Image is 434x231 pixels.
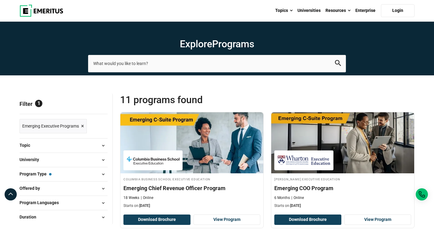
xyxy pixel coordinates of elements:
[274,215,341,225] button: Download Brochure
[81,122,84,131] span: ×
[274,195,290,200] p: 6 Months
[212,38,254,50] span: Programs
[20,156,44,163] span: University
[20,184,108,193] button: Offered by
[141,195,153,200] p: Online
[344,215,411,225] a: View Program
[35,100,42,107] span: 1
[123,195,139,200] p: 18 Weeks
[123,215,190,225] button: Download Brochure
[335,60,341,67] button: search
[20,141,108,150] button: Topic
[274,176,411,182] h4: [PERSON_NAME] Executive Education
[20,199,64,206] span: Program Languages
[20,171,52,177] span: Program Type
[20,213,108,222] button: Duration
[290,204,301,208] span: [DATE]
[120,112,263,173] img: Emerging Chief Revenue Officer Program | Online Sales and Marketing Course
[123,184,260,192] h4: Emerging Chief Revenue Officer Program
[20,170,108,179] button: Program Type
[20,155,108,164] button: University
[120,112,263,212] a: Sales and Marketing Course by Columbia Business School Executive Education - September 18, 2025 C...
[20,94,108,114] p: Filter
[89,101,108,109] a: Reset all
[194,215,261,225] a: View Program
[271,112,414,212] a: Supply Chain and Operations Course by Wharton Executive Education - September 23, 2025 Wharton Ex...
[277,153,330,167] img: Wharton Executive Education
[20,185,45,192] span: Offered by
[20,142,35,149] span: Topic
[139,204,150,208] span: [DATE]
[120,94,267,106] span: 11 Programs found
[20,214,41,220] span: Duration
[291,195,304,200] p: Online
[20,119,87,133] a: Emerging Executive Programs ×
[20,198,108,208] button: Program Languages
[88,38,346,50] h1: Explore
[88,55,346,72] input: search-page
[126,153,180,167] img: Columbia Business School Executive Education
[22,123,79,129] span: Emerging Executive Programs
[335,62,341,67] a: search
[271,112,414,173] img: Emerging COO Program | Online Supply Chain and Operations Course
[381,4,414,17] a: Login
[274,184,411,192] h4: Emerging COO Program
[274,203,411,208] p: Starts on:
[123,176,260,182] h4: Columbia Business School Executive Education
[123,203,260,208] p: Starts on:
